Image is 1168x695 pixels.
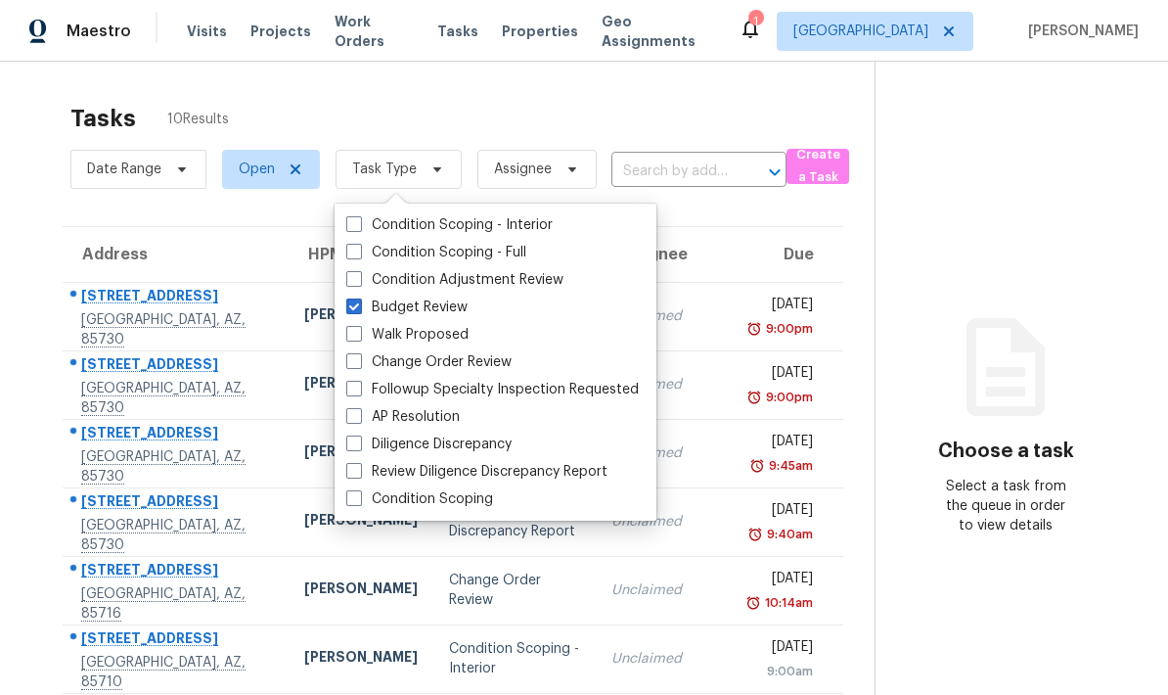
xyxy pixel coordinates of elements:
img: Overdue Alarm Icon [745,593,761,613]
h2: Tasks [70,109,136,128]
label: Followup Specialty Inspection Requested [346,380,639,399]
label: Condition Adjustment Review [346,270,563,290]
label: AP Resolution [346,407,460,427]
div: Unclaimed [611,512,725,532]
div: [DATE] [756,569,812,593]
img: Overdue Alarm Icon [746,388,762,407]
div: Unclaimed [611,649,725,669]
label: Condition Scoping - Full [346,243,526,262]
img: Overdue Alarm Icon [749,456,765,476]
span: Create a Task [796,144,839,189]
div: 1 [748,12,762,31]
div: Unclaimed [611,375,725,394]
label: Change Order Review [346,352,512,372]
th: Address [63,227,289,282]
div: [PERSON_NAME] [304,579,418,603]
span: Work Orders [335,12,414,51]
span: Visits [187,22,227,41]
label: Diligence Discrepancy [346,435,512,454]
div: 9:00pm [762,319,813,339]
div: 10:14am [761,593,813,613]
span: Maestro [67,22,131,41]
div: Unclaimed [611,580,725,600]
div: Unclaimed [611,443,725,463]
img: Overdue Alarm Icon [747,525,763,544]
div: [PERSON_NAME] [304,647,418,672]
div: 9:40am [763,525,813,544]
div: Condition Scoping - Interior [449,639,580,678]
th: Assignee [596,227,741,282]
span: 10 Results [167,110,229,129]
span: Task Type [352,160,417,179]
span: [GEOGRAPHIC_DATA] [793,22,928,41]
span: Projects [250,22,311,41]
label: Condition Scoping [346,489,493,509]
span: Properties [502,22,578,41]
span: [PERSON_NAME] [1020,22,1139,41]
div: [DATE] [756,500,812,525]
label: Review Diligence Discrepancy Report [346,462,607,482]
div: 9:45am [765,456,813,476]
div: 9:00pm [762,388,813,407]
span: Open [239,160,275,179]
th: HPM [289,227,433,282]
button: Open [761,159,788,186]
label: Condition Scoping - Interior [346,215,553,235]
input: Search by address [611,157,732,187]
div: [PERSON_NAME] [304,304,418,329]
span: Geo Assignments [602,12,715,51]
span: Tasks [437,24,478,38]
span: Date Range [87,160,161,179]
h3: Choose a task [938,441,1074,461]
div: [DATE] [756,295,812,319]
div: [PERSON_NAME] [304,373,418,397]
div: [DATE] [756,432,812,456]
button: Create a Task [786,149,849,184]
div: Unclaimed [611,306,725,326]
div: [DATE] [756,363,812,388]
div: [PERSON_NAME] [304,441,418,466]
div: Review Diligence Discrepancy Report [449,502,580,541]
img: Overdue Alarm Icon [746,319,762,339]
div: Select a task from the queue in order to view details [941,477,1072,535]
span: Assignee [494,160,552,179]
div: Change Order Review [449,571,580,610]
label: Budget Review [346,298,468,317]
div: [DATE] [756,637,812,662]
th: Due [741,227,842,282]
div: 9:00am [756,662,812,681]
div: [PERSON_NAME] [304,510,418,534]
label: Walk Proposed [346,325,469,345]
